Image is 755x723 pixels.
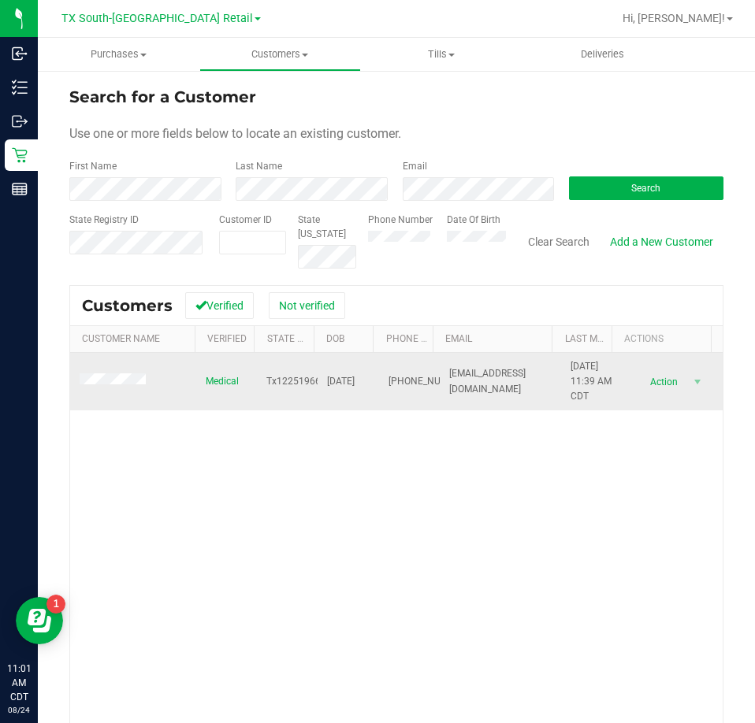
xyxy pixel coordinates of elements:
[12,181,28,197] inline-svg: Reports
[12,147,28,163] inline-svg: Retail
[185,292,254,319] button: Verified
[207,333,247,344] a: Verified
[327,374,355,389] span: [DATE]
[200,47,360,61] span: Customers
[267,333,350,344] a: State Registry Id
[219,213,272,227] label: Customer ID
[688,371,708,393] span: select
[298,213,356,241] label: State [US_STATE]
[69,159,117,173] label: First Name
[624,333,705,344] div: Actions
[69,213,139,227] label: State Registry ID
[12,46,28,61] inline-svg: Inbound
[269,292,345,319] button: Not verified
[266,374,344,389] span: Tx12251966ShCo
[631,183,660,194] span: Search
[569,176,723,200] button: Search
[38,38,199,71] a: Purchases
[361,38,523,71] a: Tills
[403,159,427,173] label: Email
[69,87,256,106] span: Search for a Customer
[637,371,688,393] span: Action
[445,333,472,344] a: Email
[565,333,632,344] a: Last Modified
[236,159,282,173] label: Last Name
[69,126,401,141] span: Use one or more fields below to locate an existing customer.
[386,333,459,344] a: Phone Number
[326,333,344,344] a: DOB
[199,38,361,71] a: Customers
[449,366,552,396] span: [EMAIL_ADDRESS][DOMAIN_NAME]
[7,704,31,716] p: 08/24
[7,662,31,704] p: 11:01 AM CDT
[522,38,683,71] a: Deliveries
[38,47,199,61] span: Purchases
[518,228,600,255] button: Clear Search
[46,595,65,614] iframe: Resource center unread badge
[12,80,28,95] inline-svg: Inventory
[623,12,725,24] span: Hi, [PERSON_NAME]!
[368,213,433,227] label: Phone Number
[82,333,160,344] a: Customer Name
[206,374,239,389] span: Medical
[560,47,645,61] span: Deliveries
[82,296,173,315] span: Customers
[600,228,723,255] a: Add a New Customer
[12,113,28,129] inline-svg: Outbound
[447,213,500,227] label: Date Of Birth
[61,12,253,25] span: TX South-[GEOGRAPHIC_DATA] Retail
[571,359,612,405] span: [DATE] 11:39 AM CDT
[389,374,467,389] span: [PHONE_NUMBER]
[16,597,63,644] iframe: Resource center
[362,47,522,61] span: Tills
